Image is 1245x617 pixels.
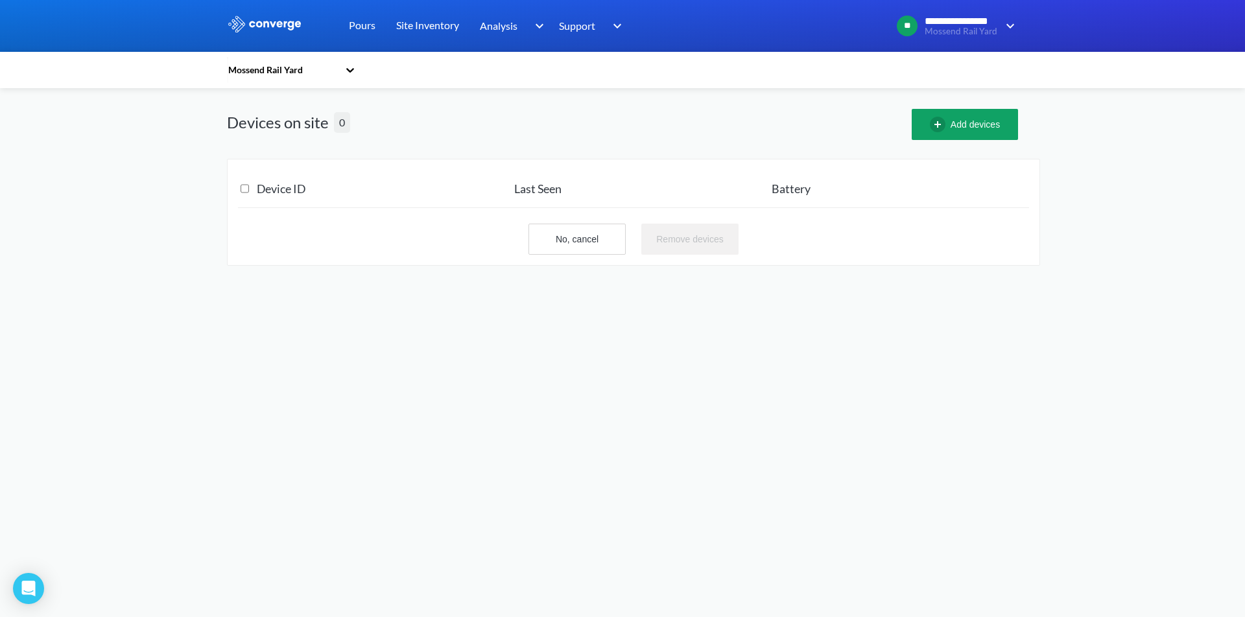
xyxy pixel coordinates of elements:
[641,224,739,255] button: Remove devices
[480,17,517,34] span: Analysis
[772,181,1029,196] h3: Battery
[930,117,951,132] img: add-circle-outline.svg
[227,112,329,133] h1: Devices on site
[13,573,44,604] div: Open Intercom Messenger
[925,27,997,36] span: Mossend Rail Yard
[528,224,626,255] button: No, cancel
[912,109,1018,140] button: Add devices
[514,181,772,196] h3: Last Seen
[227,16,302,32] img: logo_ewhite.svg
[997,18,1018,34] img: downArrow.svg
[227,63,338,77] div: Mossend Rail Yard
[604,18,625,34] img: downArrow.svg
[334,112,350,133] div: 0
[559,17,595,34] span: Support
[527,18,547,34] img: downArrow.svg
[257,181,514,196] h3: Device ID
